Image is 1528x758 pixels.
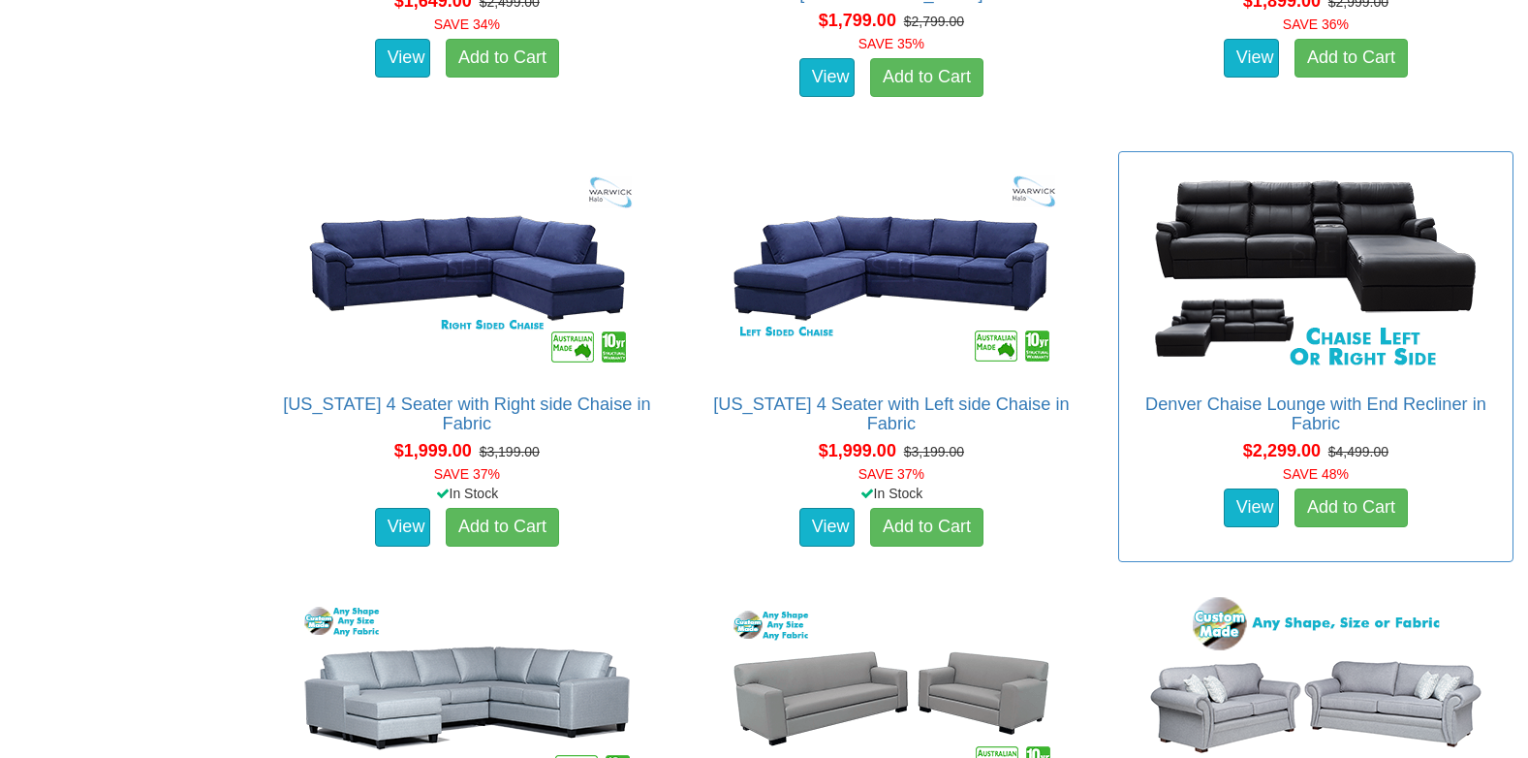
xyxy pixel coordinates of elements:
[870,508,983,547] a: Add to Cart
[394,441,472,460] span: $1,999.00
[799,508,856,547] a: View
[1224,39,1280,78] a: View
[1224,489,1280,527] a: View
[858,466,924,482] font: SAVE 37%
[1141,162,1490,375] img: Denver Chaise Lounge with End Recliner in Fabric
[1328,444,1388,459] del: $4,499.00
[1294,489,1408,527] a: Add to Cart
[293,162,641,375] img: Arizona 4 Seater with Right side Chaise in Fabric
[265,484,669,503] div: In Stock
[434,466,500,482] font: SAVE 37%
[1283,466,1349,482] font: SAVE 48%
[283,395,650,433] a: [US_STATE] 4 Seater with Right side Chaise in Fabric
[870,58,983,97] a: Add to Cart
[819,441,896,460] span: $1,999.00
[375,39,431,78] a: View
[375,508,431,547] a: View
[819,11,896,30] span: $1,799.00
[799,58,856,97] a: View
[690,484,1093,503] div: In Stock
[480,444,540,459] del: $3,199.00
[1145,395,1486,433] a: Denver Chaise Lounge with End Recliner in Fabric
[717,162,1066,375] img: Arizona 4 Seater with Left side Chaise in Fabric
[1283,16,1349,32] font: SAVE 36%
[904,14,964,29] del: $2,799.00
[1243,441,1321,460] span: $2,299.00
[1294,39,1408,78] a: Add to Cart
[858,36,924,51] font: SAVE 35%
[446,39,559,78] a: Add to Cart
[446,508,559,547] a: Add to Cart
[904,444,964,459] del: $3,199.00
[434,16,500,32] font: SAVE 34%
[713,395,1069,433] a: [US_STATE] 4 Seater with Left side Chaise in Fabric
